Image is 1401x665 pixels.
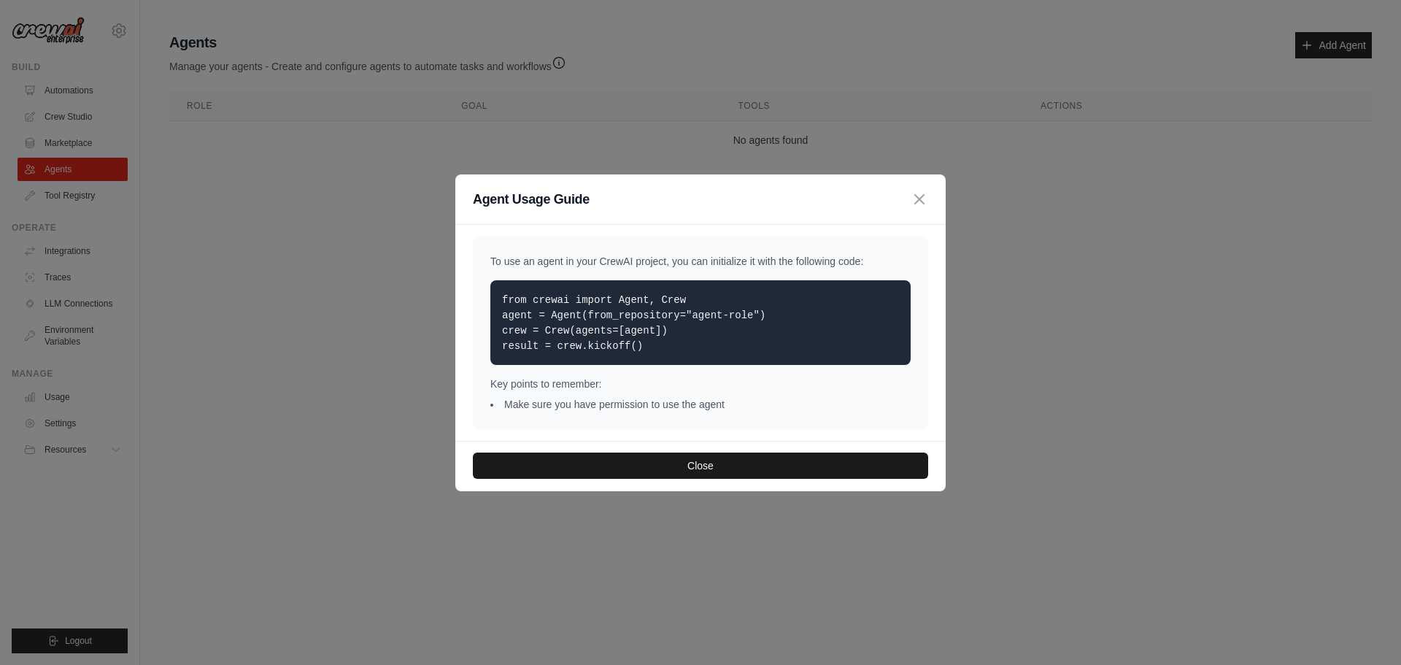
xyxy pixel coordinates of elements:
[490,397,911,412] li: Make sure you have permission to use the agent
[473,189,590,210] h3: Agent Usage Guide
[490,377,911,391] p: Key points to remember:
[490,254,911,269] p: To use an agent in your CrewAI project, you can initialize it with the following code:
[473,453,928,479] button: Close
[502,294,765,352] code: from crewai import Agent, Crew agent = Agent(from_repository="agent-role") crew = Crew(agents=[ag...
